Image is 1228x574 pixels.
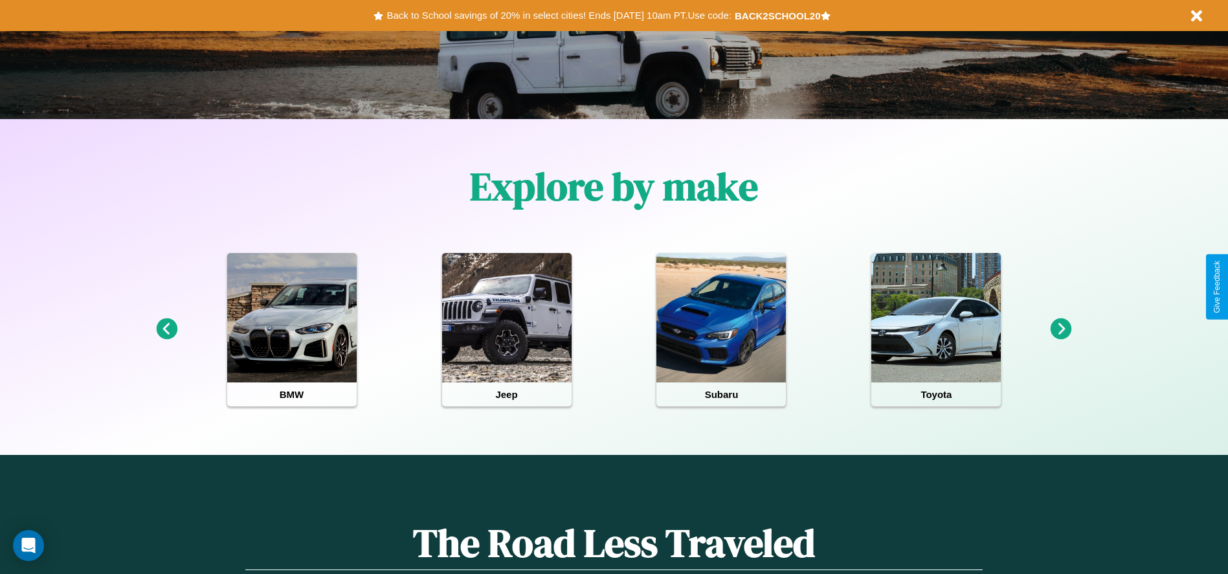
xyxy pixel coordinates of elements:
[13,530,44,561] div: Open Intercom Messenger
[1212,261,1222,313] div: Give Feedback
[735,10,821,21] b: BACK2SCHOOL20
[227,382,357,406] h4: BMW
[442,382,572,406] h4: Jeep
[470,160,758,213] h1: Explore by make
[871,382,1001,406] h4: Toyota
[383,6,734,25] button: Back to School savings of 20% in select cities! Ends [DATE] 10am PT.Use code:
[245,516,982,570] h1: The Road Less Traveled
[656,382,786,406] h4: Subaru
